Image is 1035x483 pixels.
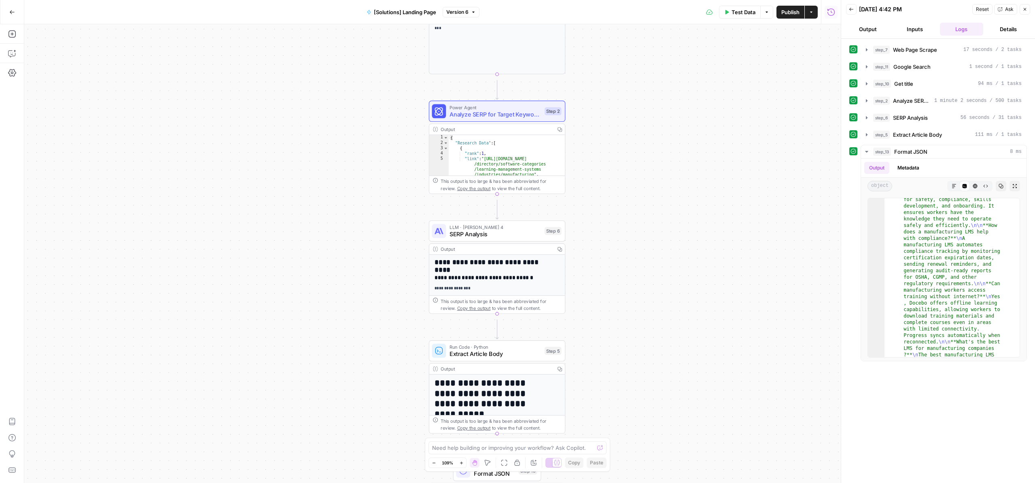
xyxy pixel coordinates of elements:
button: 1 second / 1 tasks [861,60,1027,73]
span: step_7 [873,46,890,54]
button: Output [846,23,890,36]
span: Google Search [893,63,931,71]
div: 1 [429,135,449,140]
span: Toggle code folding, rows 2 through 9 [443,140,448,146]
div: Output [441,365,551,372]
button: Inputs [893,23,937,36]
g: Edge from step_2 to step_6 [496,200,498,219]
span: Paste [590,459,603,466]
div: Step 2 [545,107,561,115]
span: Run Code · Python [450,343,541,350]
span: 94 ms / 1 tasks [978,80,1022,87]
div: Power AgentAnalyze SERP for Target Keyword - ForkStep 2Output{ "Research Data":[ { "rank":1, "lin... [429,101,565,194]
div: This output is too large & has been abbreviated for review. to view the full content. [441,178,561,192]
button: 8 ms [861,145,1027,158]
span: Copy the output [457,305,491,311]
button: [Solutions] Landing Page [362,6,441,19]
button: Paste [587,458,607,468]
span: 8 ms [1010,148,1022,155]
button: Version 6 [443,7,479,17]
div: 8 ms [861,159,1027,361]
button: Publish [776,6,804,19]
span: step_13 [873,148,891,156]
button: 111 ms / 1 tasks [861,128,1027,141]
span: Format JSON [474,469,515,478]
span: Toggle code folding, rows 3 through 8 [443,146,448,151]
span: SERP Analysis [450,230,541,239]
div: This output is too large & has been abbreviated for review. to view the full content. [441,417,561,432]
div: 2 [429,140,449,146]
span: Get title [894,80,913,88]
button: Metadata [893,162,924,174]
div: 4 [429,151,449,156]
div: Step 6 [545,227,561,235]
div: Step 13 [519,466,537,475]
span: LLM · [PERSON_NAME] 4 [450,224,541,231]
span: 1 minute 2 seconds / 500 tasks [934,97,1022,104]
span: step_5 [873,131,890,139]
button: Details [986,23,1030,36]
span: Format JSON [894,148,927,156]
div: 3 [429,146,449,151]
span: Test Data [732,8,755,16]
span: Publish [781,8,800,16]
span: step_2 [873,97,890,105]
span: Copy the output [457,425,491,430]
span: [Solutions] Landing Page [374,8,436,16]
span: step_10 [873,80,891,88]
button: Output [864,162,889,174]
div: This output is too large & has been abbreviated for review. to view the full content. [441,297,561,311]
div: 5 [429,156,449,177]
div: Step 5 [545,347,561,355]
span: Version 6 [446,8,469,16]
button: Copy [565,458,583,468]
span: 1 second / 1 tasks [969,63,1022,70]
button: 17 seconds / 2 tasks [861,43,1027,56]
span: Extract Article Body [893,131,942,139]
span: object [867,181,892,191]
div: Output [441,126,551,133]
span: Analyze SERP for Target Keyword - Fork [450,110,541,119]
button: Reset [972,4,993,15]
span: Analyze SERP for Target Keyword - Fork [893,97,931,105]
span: Toggle code folding, rows 1 through 10 [443,135,448,140]
span: Ask [1005,6,1014,13]
span: 56 seconds / 31 tasks [961,114,1022,121]
span: Web Page Scrape [893,46,937,54]
span: step_6 [873,114,890,122]
span: Copy the output [457,186,491,191]
span: Reset [976,6,989,13]
button: Ask [994,4,1017,15]
span: Extract Article Body [450,350,541,358]
span: SERP Analysis [893,114,928,122]
g: Edge from step_6 to step_5 [496,320,498,339]
g: Edge from step_10 to step_2 [496,80,498,99]
button: Test Data [719,6,760,19]
button: 56 seconds / 31 tasks [861,111,1027,124]
span: 17 seconds / 2 tasks [963,46,1022,53]
button: 1 minute 2 seconds / 500 tasks [861,94,1027,107]
span: 109% [442,460,453,466]
span: Copy [568,459,580,466]
div: Output [441,246,551,252]
span: 111 ms / 1 tasks [975,131,1022,138]
span: step_11 [873,63,890,71]
button: Logs [940,23,984,36]
span: Power Agent [450,104,541,110]
button: 94 ms / 1 tasks [861,77,1027,90]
